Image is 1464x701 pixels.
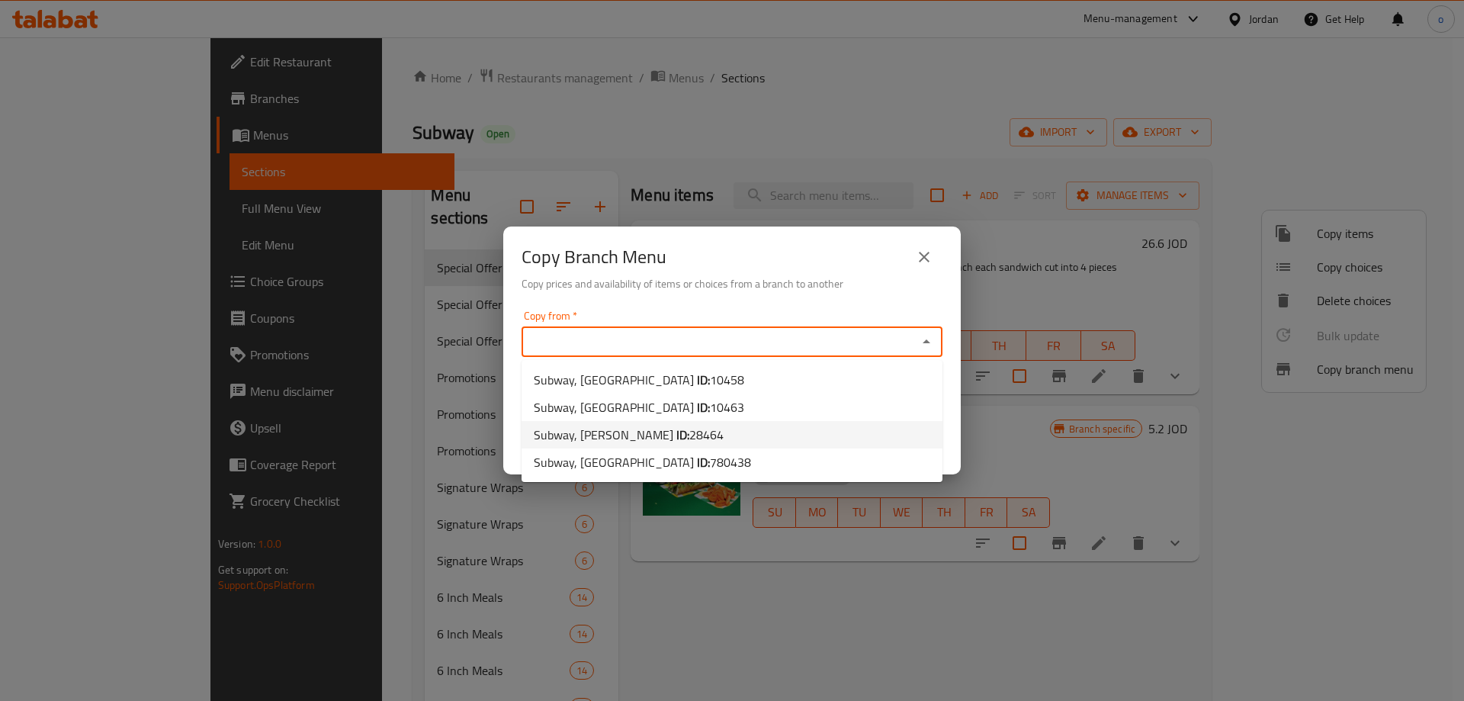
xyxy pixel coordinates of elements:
button: close [906,239,942,275]
h2: Copy Branch Menu [522,245,666,269]
span: Subway, [GEOGRAPHIC_DATA] [534,371,744,389]
span: 10463 [710,396,744,419]
span: Subway, [PERSON_NAME] [534,426,724,444]
span: 10458 [710,368,744,391]
b: ID: [697,396,710,419]
b: ID: [676,423,689,446]
span: 28464 [689,423,724,446]
h6: Copy prices and availability of items or choices from a branch to another [522,275,942,292]
span: Subway, [GEOGRAPHIC_DATA] [534,453,751,471]
b: ID: [697,451,710,474]
span: 780438 [710,451,751,474]
b: ID: [697,368,710,391]
span: Subway, [GEOGRAPHIC_DATA] [534,398,744,416]
button: Close [916,331,937,352]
